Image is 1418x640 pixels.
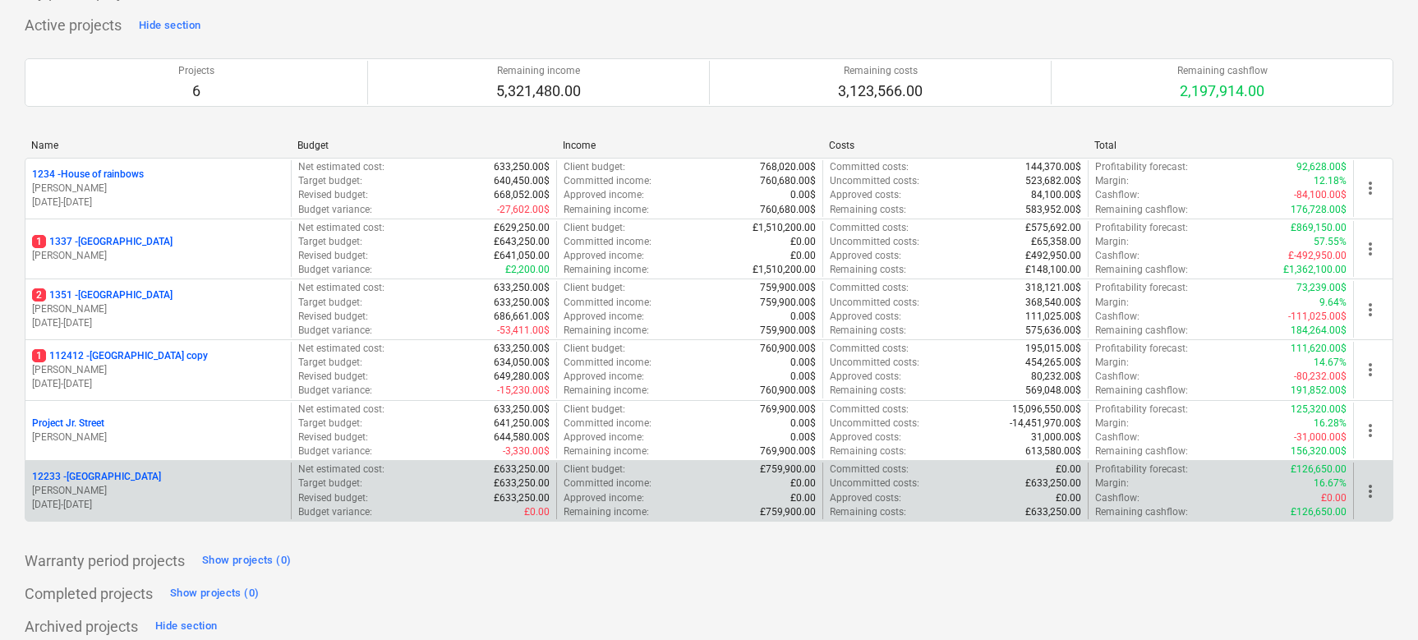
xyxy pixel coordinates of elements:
p: 0.00$ [790,370,816,384]
p: £0.00 [524,505,550,519]
p: -80,232.00$ [1294,370,1347,384]
p: Target budget : [298,296,362,310]
p: 760,900.00$ [760,342,816,356]
p: Remaining costs : [830,505,906,519]
p: 633,250.00$ [494,342,550,356]
p: Cashflow : [1095,491,1139,505]
p: Approved income : [564,310,644,324]
p: -31,000.00$ [1294,431,1347,444]
p: Remaining cashflow : [1095,384,1188,398]
p: 2,197,914.00 [1177,81,1268,101]
p: 640,450.00$ [494,174,550,188]
span: more_vert [1360,421,1380,440]
p: 613,580.00$ [1025,444,1081,458]
p: Projects [178,64,214,78]
p: Committed costs : [830,221,909,235]
p: Cashflow : [1095,310,1139,324]
p: Committed income : [564,417,651,431]
p: Committed income : [564,477,651,490]
p: Committed costs : [830,160,909,174]
div: Income [563,140,816,151]
p: Profitability forecast : [1095,160,1188,174]
p: Revised budget : [298,249,368,263]
p: Client budget : [564,403,625,417]
p: 80,232.00$ [1031,370,1081,384]
p: Remaining costs : [830,203,906,217]
p: Cashflow : [1095,249,1139,263]
p: Net estimated cost : [298,342,384,356]
p: £0.00 [1056,463,1081,477]
p: Approved income : [564,431,644,444]
p: 768,020.00$ [760,160,816,174]
div: 1234 -House of rainbows[PERSON_NAME][DATE]-[DATE] [32,168,284,209]
p: 14.67% [1314,356,1347,370]
p: Net estimated cost : [298,281,384,295]
p: Client budget : [564,160,625,174]
p: Remaining income : [564,384,649,398]
p: 1337 - [GEOGRAPHIC_DATA] [32,235,173,249]
p: Target budget : [298,477,362,490]
div: 21351 -[GEOGRAPHIC_DATA][PERSON_NAME][DATE]-[DATE] [32,288,284,330]
button: Show projects (0) [166,581,263,607]
p: [PERSON_NAME] [32,249,284,263]
p: 583,952.00$ [1025,203,1081,217]
p: £0.00 [790,491,816,505]
p: Profitability forecast : [1095,281,1188,295]
p: 112412 - [GEOGRAPHIC_DATA] copy [32,349,208,363]
p: 760,680.00$ [760,174,816,188]
p: Completed projects [25,584,153,604]
p: £633,250.00 [494,463,550,477]
p: 191,852.00$ [1291,384,1347,398]
p: -15,230.00$ [497,384,550,398]
p: 644,580.00$ [494,431,550,444]
div: Show projects (0) [202,551,291,570]
p: -111,025.00$ [1288,310,1347,324]
p: 111,620.00$ [1291,342,1347,356]
div: Costs [829,140,1082,151]
p: Remaining income [496,64,581,78]
p: Remaining costs : [830,324,906,338]
p: £1,510,200.00 [753,221,816,235]
p: £-492,950.00 [1288,249,1347,263]
p: £2,200.00 [505,263,550,277]
button: Hide section [135,12,205,39]
p: Remaining cashflow : [1095,505,1188,519]
p: Uncommitted costs : [830,174,919,188]
p: 16.67% [1314,477,1347,490]
p: Budget variance : [298,384,372,398]
div: 1112412 -[GEOGRAPHIC_DATA] copy[PERSON_NAME][DATE]-[DATE] [32,349,284,391]
p: Cashflow : [1095,431,1139,444]
p: Margin : [1095,174,1129,188]
p: 633,250.00$ [494,296,550,310]
p: 1234 - House of rainbows [32,168,144,182]
p: £869,150.00 [1291,221,1347,235]
p: Remaining income : [564,324,649,338]
span: more_vert [1360,239,1380,259]
p: Revised budget : [298,491,368,505]
p: Remaining income : [564,444,649,458]
p: Approved income : [564,370,644,384]
p: 633,250.00$ [494,281,550,295]
p: 318,121.00$ [1025,281,1081,295]
p: £0.00 [790,249,816,263]
p: 575,636.00$ [1025,324,1081,338]
p: Remaining cashflow : [1095,203,1188,217]
p: 84,100.00$ [1031,188,1081,202]
p: [DATE] - [DATE] [32,316,284,330]
p: 454,265.00$ [1025,356,1081,370]
p: 760,680.00$ [760,203,816,217]
p: £65,358.00 [1031,235,1081,249]
p: 633,250.00$ [494,403,550,417]
p: Remaining costs : [830,384,906,398]
p: Remaining cashflow : [1095,444,1188,458]
p: Budget variance : [298,444,372,458]
p: 0.00$ [790,188,816,202]
p: Approved costs : [830,431,901,444]
p: Remaining cashflow [1177,64,1268,78]
p: -84,100.00$ [1294,188,1347,202]
p: 0.00$ [790,417,816,431]
p: 634,050.00$ [494,356,550,370]
p: Remaining cashflow : [1095,263,1188,277]
p: £759,900.00 [760,463,816,477]
p: Client budget : [564,221,625,235]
